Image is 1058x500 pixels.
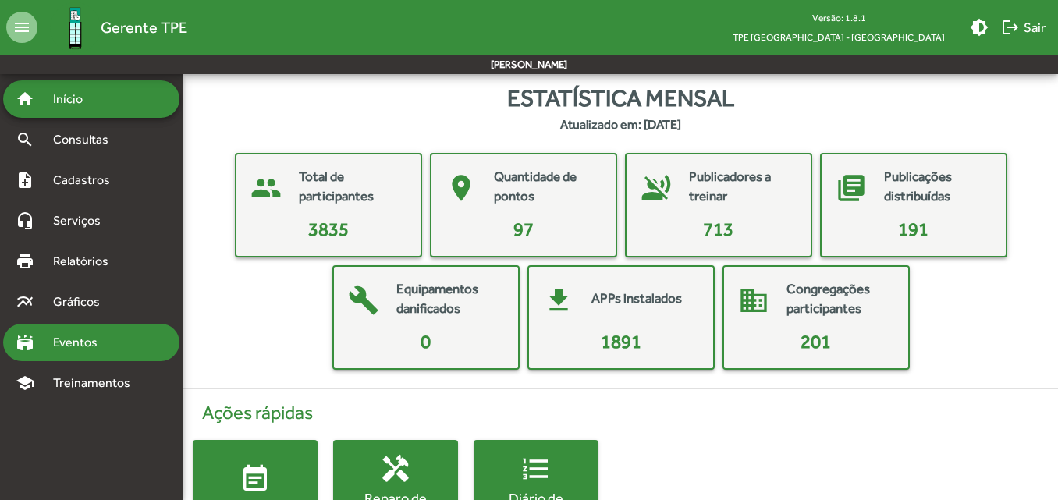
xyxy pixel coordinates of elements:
[438,165,485,211] mat-icon: place
[101,15,187,40] span: Gerente TPE
[240,463,271,495] mat-icon: event_note
[16,333,34,352] mat-icon: stadium
[16,374,34,392] mat-icon: school
[720,8,957,27] div: Versão: 1.8.1
[380,453,411,484] mat-icon: handyman
[44,211,122,230] span: Serviços
[44,252,129,271] span: Relatórios
[494,167,600,207] mat-card-title: Quantidade de pontos
[44,171,130,190] span: Cadastros
[633,165,680,211] mat-icon: voice_over_off
[421,331,431,352] span: 0
[396,279,502,319] mat-card-title: Equipamentos danificados
[50,2,101,53] img: Logo
[16,130,34,149] mat-icon: search
[995,13,1052,41] button: Sair
[730,277,777,324] mat-icon: domain
[16,252,34,271] mat-icon: print
[308,218,349,239] span: 3835
[340,277,387,324] mat-icon: build
[720,27,957,47] span: TPE [GEOGRAPHIC_DATA] - [GEOGRAPHIC_DATA]
[601,331,641,352] span: 1891
[44,90,105,108] span: Início
[801,331,831,352] span: 201
[193,402,1049,424] h4: Ações rápidas
[689,167,795,207] mat-card-title: Publicadores a treinar
[786,279,893,319] mat-card-title: Congregações participantes
[828,165,875,211] mat-icon: library_books
[591,289,682,309] mat-card-title: APPs instalados
[16,211,34,230] mat-icon: headset_mic
[884,167,990,207] mat-card-title: Publicações distribuídas
[898,218,928,239] span: 191
[1001,18,1020,37] mat-icon: logout
[513,218,534,239] span: 97
[16,293,34,311] mat-icon: multiline_chart
[44,293,121,311] span: Gráficos
[703,218,733,239] span: 713
[6,12,37,43] mat-icon: menu
[44,374,149,392] span: Treinamentos
[970,18,989,37] mat-icon: brightness_medium
[16,90,34,108] mat-icon: home
[299,167,405,207] mat-card-title: Total de participantes
[44,333,119,352] span: Eventos
[535,277,582,324] mat-icon: get_app
[37,2,187,53] a: Gerente TPE
[243,165,289,211] mat-icon: people
[16,171,34,190] mat-icon: note_add
[44,130,129,149] span: Consultas
[520,453,552,484] mat-icon: format_list_numbered
[560,115,681,134] strong: Atualizado em: [DATE]
[1001,13,1046,41] span: Sair
[507,80,734,115] span: Estatística mensal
